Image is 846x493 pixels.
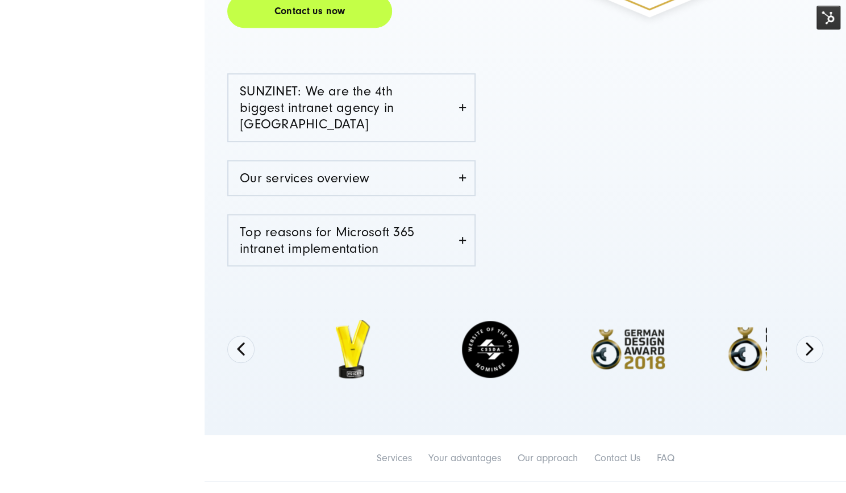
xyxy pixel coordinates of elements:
[711,317,820,382] img: Full Service Digitalagentur - German Design Award Winner 2020
[657,452,674,464] a: FAQ
[594,452,640,464] a: Contact Us
[228,161,474,195] a: Our services overview
[518,452,578,464] a: Our approach
[573,320,682,378] img: Full Service Digitalagentur - German Design Award 2018 Winner-PhotoRoom.png-PhotoRoom
[377,452,412,464] a: Services
[227,336,255,363] button: Previous
[436,315,545,384] img: Webentwickler-Agentur - CSSDA Website Nominee
[228,74,474,141] a: SUNZINET: We are the 4th biggest intranet agency in [GEOGRAPHIC_DATA]
[428,452,501,464] a: Your advantages
[228,215,474,265] a: Top reasons for Microsoft 365 intranet implementation
[816,6,840,30] img: HubSpot Tools Menu Toggle
[298,315,407,384] img: Staffbase Voices - Bestes Team für interne Kommunikation Award Winner
[796,336,823,363] button: Next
